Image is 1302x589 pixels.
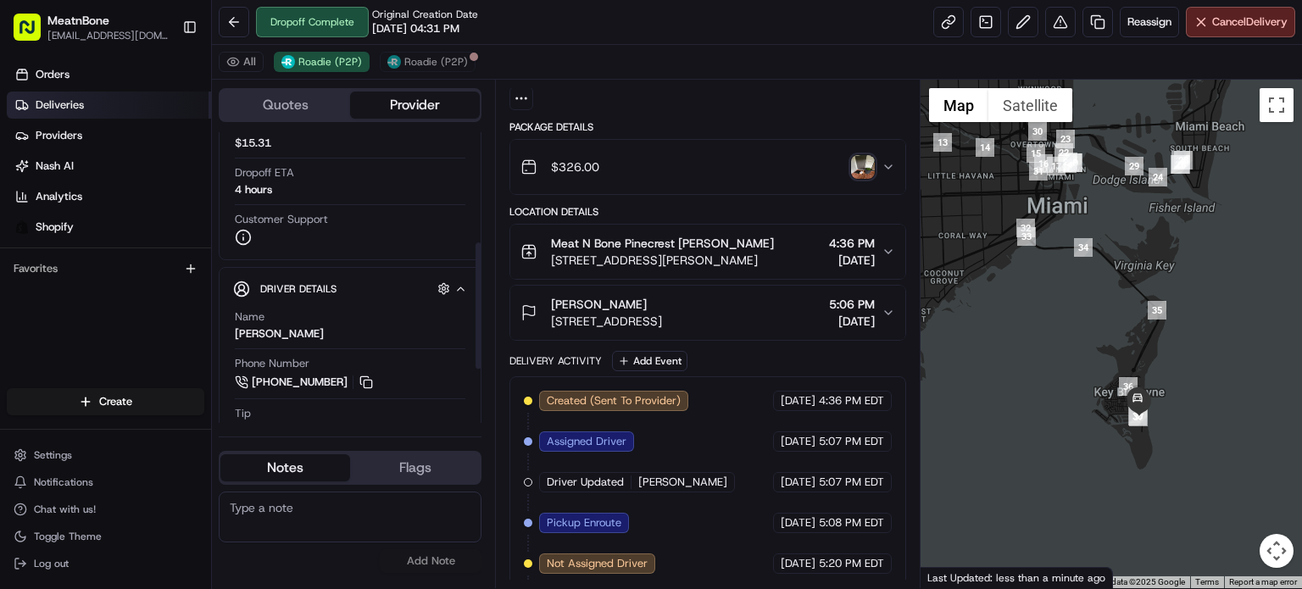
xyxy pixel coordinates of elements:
button: MeatnBone [47,12,109,29]
a: 📗Knowledge Base [10,371,136,402]
div: 13 [933,133,952,152]
img: Shopify logo [15,220,29,234]
div: 📗 [17,380,31,393]
span: Log out [34,557,69,570]
button: photo_proof_of_delivery image [851,155,875,179]
div: Favorites [7,255,204,282]
div: 38 [1128,407,1147,425]
span: Settings [34,448,72,462]
button: Quotes [220,92,350,119]
span: Roadie (P2P) [298,55,362,69]
a: Open this area in Google Maps (opens a new window) [925,566,981,588]
span: Meat N Bone Pinecrest [PERSON_NAME] [551,235,774,252]
button: Meat N Bone Pinecrest [PERSON_NAME][STREET_ADDRESS][PERSON_NAME]4:36 PM[DATE] [510,225,905,279]
div: 32 [1016,219,1035,237]
span: [DATE] [829,252,875,269]
div: 4 hours [235,182,272,197]
span: Assigned Driver [547,434,626,449]
a: Orders [7,61,211,88]
span: 4:36 PM EDT [819,393,884,408]
span: [DATE] [781,475,815,490]
div: 27 [1171,155,1189,174]
span: Tip [235,406,251,421]
button: Notifications [7,470,204,494]
img: roadie-logo-v2.jpg [387,55,401,69]
span: Orders [36,67,70,82]
span: Toggle Theme [34,530,102,543]
span: Pylon [169,420,205,432]
button: Add Event [612,351,687,371]
div: Start new chat [76,161,278,178]
div: 37 [1129,408,1148,426]
img: Wisdom Oko [17,246,44,279]
a: 💻API Documentation [136,371,279,402]
div: 14 [976,138,994,157]
span: • [184,262,190,275]
button: Flags [350,454,480,481]
span: Map data ©2025 Google [1093,577,1185,586]
span: [DATE] [781,515,815,531]
span: [PHONE_NUMBER] [252,375,348,389]
a: Powered byPylon [120,419,205,432]
div: 29 [1125,157,1143,175]
button: CancelDelivery [1186,7,1295,37]
span: Reassign [1127,14,1171,30]
button: Roadie (P2P) [274,52,370,72]
img: 1736555255976-a54dd68f-1ca7-489b-9aae-adbdc363a1c4 [34,308,47,322]
span: Dropoff ETA [235,165,294,181]
div: 💻 [143,380,157,393]
div: 25 [1171,151,1190,169]
span: Deliveries [36,97,84,113]
div: 30 [1028,122,1047,141]
a: Report a map error [1229,577,1297,586]
span: Knowledge Base [34,378,130,395]
div: 35 [1148,301,1166,320]
div: 34 [1074,238,1093,257]
div: [PERSON_NAME] [235,326,324,342]
div: Past conversations [17,219,114,233]
span: [DATE] [193,262,228,275]
span: Original Creation Date [372,8,478,21]
span: [DATE] [829,313,875,330]
div: 20 [1063,153,1082,172]
button: Show street map [929,88,988,122]
div: 33 [1017,227,1036,246]
button: [EMAIL_ADDRESS][DOMAIN_NAME] [47,29,169,42]
div: 22 [1054,143,1073,162]
img: Nash [17,16,51,50]
img: 8571987876998_91fb9ceb93ad5c398215_72.jpg [36,161,66,192]
div: Package Details [509,120,906,134]
span: 5:06 PM [829,296,875,313]
div: Location Details [509,205,906,219]
span: Nash AI [36,158,74,174]
span: [STREET_ADDRESS] [551,313,662,330]
span: [DATE] [193,308,228,321]
span: Phone Number [235,356,309,371]
span: $15.31 [235,136,271,151]
img: roadie-logo-v2.jpg [281,55,295,69]
span: Cancel Delivery [1212,14,1288,30]
div: 31 [1029,162,1048,181]
div: 36 [1119,377,1138,396]
p: Welcome 👋 [17,67,309,94]
button: Chat with us! [7,497,204,521]
button: Show satellite imagery [988,88,1072,122]
span: Roadie (P2P) [404,55,468,69]
a: Deliveries [7,92,211,119]
a: Shopify [7,214,211,241]
button: Create [7,388,204,415]
a: Terms (opens in new tab) [1195,577,1219,586]
div: 21 [1059,153,1077,171]
img: 1736555255976-a54dd68f-1ca7-489b-9aae-adbdc363a1c4 [34,263,47,276]
span: Driver Details [260,282,337,296]
button: Driver Details [233,275,467,303]
span: [PERSON_NAME] [551,296,647,313]
span: Name [235,309,264,325]
span: Created (Sent To Provider) [547,393,681,408]
div: Delivery Activity [509,354,602,368]
span: Shopify [36,219,74,235]
span: Driver Updated [547,475,624,490]
img: Google [925,566,981,588]
span: 4:36 PM [829,235,875,252]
